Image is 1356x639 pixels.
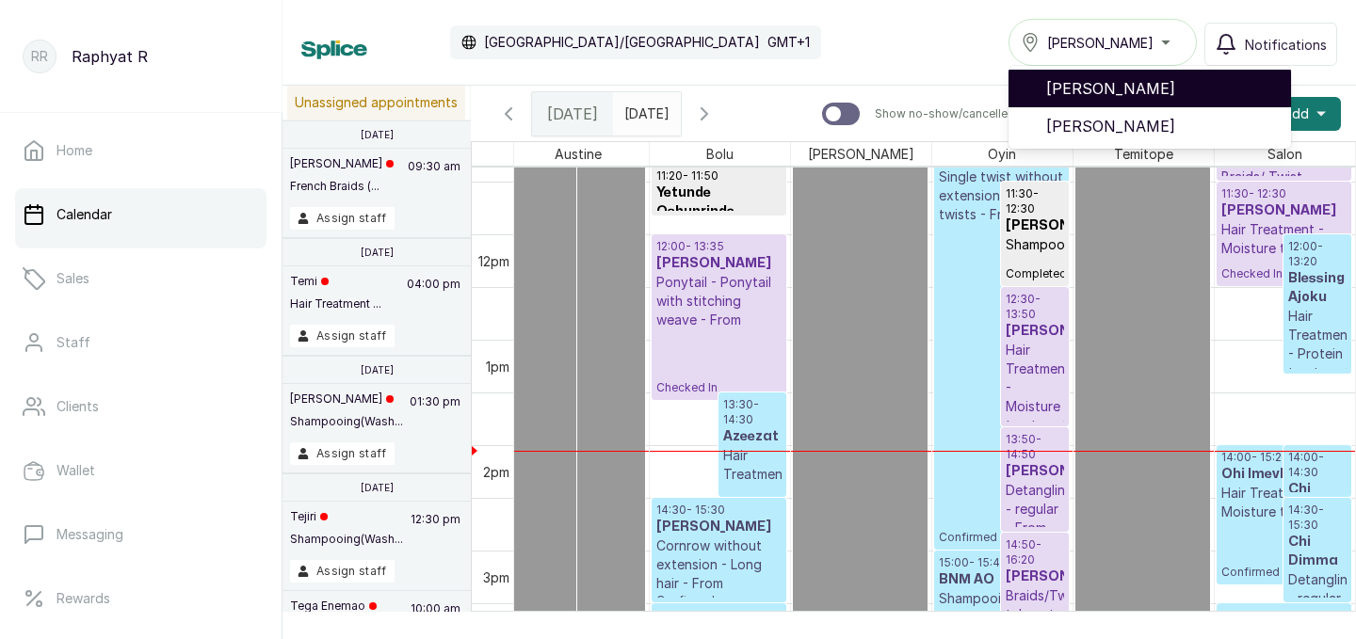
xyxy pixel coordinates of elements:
[290,207,395,230] button: Assign staff
[31,47,48,66] p: RR
[1245,35,1327,55] span: Notifications
[1221,484,1348,521] p: Hair Treatment - Moisture treatment
[15,380,266,433] a: Clients
[656,168,782,184] p: 11:20 - 11:50
[723,397,782,427] p: 13:30 - 14:30
[1006,322,1064,341] h3: [PERSON_NAME]
[804,142,918,166] span: [PERSON_NAME]
[15,444,266,497] a: Wallet
[1046,77,1276,100] span: [PERSON_NAME]
[1221,168,1348,224] p: Braids/ Twist takeout - Medium cornrows takeout
[1006,537,1064,567] p: 14:50 - 16:20
[1288,269,1347,307] h3: Blessing Ajoku
[1006,216,1064,235] h3: [PERSON_NAME]
[1221,450,1348,465] p: 14:00 - 15:20
[290,442,395,465] button: Assign staff
[656,608,782,623] p: 15:30 - 16:30
[656,273,782,329] p: Ponytail - Ponytail with stitching weave - From
[1006,254,1064,281] p: Completed
[1288,450,1347,480] p: 14:00 - 14:30
[1221,521,1348,580] p: Confirmed
[939,589,1064,608] p: Shampooing(Washing)
[1009,19,1197,66] button: [PERSON_NAME]
[56,525,123,544] p: Messaging
[1221,186,1348,201] p: 11:30 - 12:30
[1046,115,1276,137] span: [PERSON_NAME]
[15,124,266,177] a: Home
[290,509,403,524] p: Tejiri
[290,599,381,614] p: Tega Enemao
[1288,239,1347,269] p: 12:00 - 13:20
[875,106,1015,121] p: Show no-show/cancelled
[656,329,782,395] p: Checked In
[287,86,465,120] p: Unassigned appointments
[479,567,513,587] div: 3pm
[407,391,463,442] p: 01:30 pm
[56,461,95,480] p: Wallet
[56,205,112,224] p: Calendar
[1221,220,1348,258] p: Hair Treatment - Moisture treatment
[1264,142,1306,166] span: Salon
[56,589,110,608] p: Rewards
[547,103,598,125] span: [DATE]
[939,224,1064,545] p: Confirmed
[56,141,92,160] p: Home
[656,503,782,518] p: 14:30 - 15:30
[290,391,403,407] p: [PERSON_NAME]
[479,462,513,482] div: 2pm
[723,427,782,446] h3: Azeezat
[482,357,513,376] div: 1pm
[290,414,403,429] p: Shampooing(Wash...
[56,333,90,352] p: Staff
[56,269,89,288] p: Sales
[656,254,782,273] h3: [PERSON_NAME]
[1006,481,1064,537] p: Detangling - regular - From
[1110,142,1177,166] span: Temitope
[1221,608,1348,623] p: 15:30 - 16:15
[551,142,605,166] span: Austine
[1288,533,1347,570] h3: Chi Dimma
[656,184,782,221] h3: Yetunde Oshunrinde
[1221,201,1348,220] h3: [PERSON_NAME]
[404,274,463,325] p: 04:00 pm
[1006,462,1064,481] h3: [PERSON_NAME]
[15,188,266,241] a: Calendar
[656,593,782,608] p: Confirmed
[1221,465,1348,484] h3: Ohi Imevbore
[1009,66,1291,149] ul: [PERSON_NAME]
[939,608,1064,624] p: Confirmed
[1006,292,1064,322] p: 12:30 - 13:50
[656,239,782,254] p: 12:00 - 13:35
[56,397,99,416] p: Clients
[290,296,381,312] p: Hair Treatment ...
[532,92,613,136] div: [DATE]
[1006,432,1064,462] p: 13:50 - 14:50
[1006,567,1064,586] h3: [PERSON_NAME]
[1288,307,1347,401] p: Hair Treatment - Protein treatment - From
[290,156,394,171] p: [PERSON_NAME]
[939,570,1064,589] h3: BNM AO
[656,518,782,536] h3: [PERSON_NAME]
[361,482,394,493] p: [DATE]
[361,247,394,258] p: [DATE]
[15,252,266,305] a: Sales
[72,45,148,68] p: Raphyat R
[290,532,403,547] p: Shampooing(Wash...
[723,446,782,540] p: Hair Treatment - Moisture treatment
[1204,23,1337,66] button: Notifications
[15,572,266,625] a: Rewards
[939,555,1064,570] p: 15:00 - 15:45
[1288,503,1347,533] p: 14:30 - 15:30
[290,560,395,583] button: Assign staff
[1221,258,1348,281] p: Checked In
[475,251,513,271] div: 12pm
[405,156,463,207] p: 09:30 am
[767,33,810,52] p: GMT+1
[290,325,395,347] button: Assign staff
[984,142,1020,166] span: Oyin
[484,33,760,52] p: [GEOGRAPHIC_DATA]/[GEOGRAPHIC_DATA]
[408,509,463,560] p: 12:30 pm
[1267,97,1341,131] button: Add
[361,364,394,375] p: [DATE]
[361,129,394,140] p: [DATE]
